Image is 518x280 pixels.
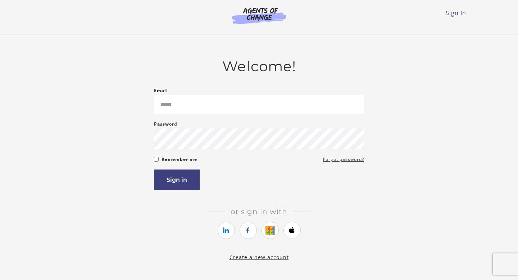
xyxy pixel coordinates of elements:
[218,222,235,239] a: https://courses.thinkific.com/users/auth/linkedin?ss%5Breferral%5D=&ss%5Buser_return_to%5D=&ss%5B...
[283,222,301,239] a: https://courses.thinkific.com/users/auth/apple?ss%5Breferral%5D=&ss%5Buser_return_to%5D=&ss%5Bvis...
[154,170,200,190] button: Sign in
[323,155,364,164] a: Forgot password?
[240,222,257,239] a: https://courses.thinkific.com/users/auth/facebook?ss%5Breferral%5D=&ss%5Buser_return_to%5D=&ss%5B...
[262,222,279,239] a: https://courses.thinkific.com/users/auth/google?ss%5Breferral%5D=&ss%5Buser_return_to%5D=&ss%5Bvi...
[154,58,364,75] h2: Welcome!
[224,7,294,24] img: Agents of Change Logo
[154,86,168,95] label: Email
[154,120,177,128] label: Password
[230,254,289,261] a: Create a new account
[162,155,197,164] label: Remember me
[225,207,293,216] span: Or sign in with
[446,9,466,17] a: Sign In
